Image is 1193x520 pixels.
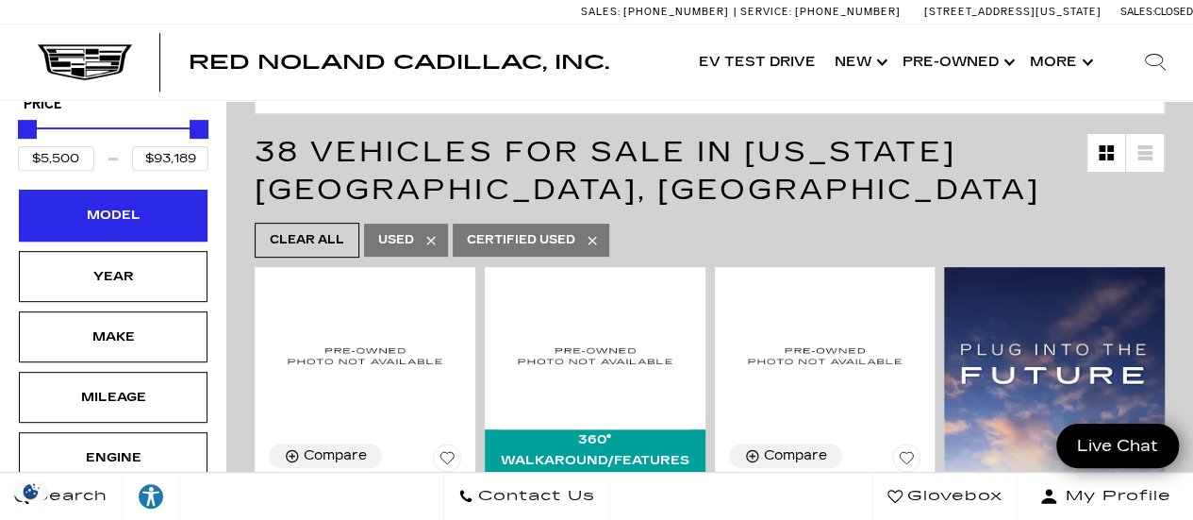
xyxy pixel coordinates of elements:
img: Cadillac Dark Logo with Cadillac White Text [38,44,132,80]
input: Minimum [18,146,94,171]
div: Maximum Price [190,120,208,139]
div: Minimum Price [18,120,37,139]
div: Compare [304,447,367,464]
div: Engine [66,447,160,468]
button: Compare Vehicle [729,444,842,468]
img: Opt-Out Icon [9,481,53,501]
div: Search [1118,25,1193,100]
span: Used [378,228,414,252]
span: [PHONE_NUMBER] [795,6,901,18]
span: Live Chat [1068,435,1168,457]
div: Make [66,327,160,347]
button: Save Vehicle [433,444,461,479]
button: Compare Vehicle [269,444,382,468]
div: Year [66,266,160,287]
span: Glovebox [903,483,1002,510]
div: Mileage [66,387,160,408]
a: Pre-Owned [893,25,1020,100]
span: 38 Vehicles for Sale in [US_STATE][GEOGRAPHIC_DATA], [GEOGRAPHIC_DATA] [255,135,1039,207]
button: More [1020,25,1099,100]
div: EngineEngine [19,432,207,483]
a: [STREET_ADDRESS][US_STATE] [924,6,1102,18]
a: Contact Us [443,473,610,520]
div: Price [18,113,208,171]
span: Clear All [270,228,344,252]
div: MakeMake [19,311,207,362]
div: Explore your accessibility options [123,482,179,511]
input: Maximum [132,146,208,171]
a: EV Test Drive [689,25,825,100]
span: Search [29,483,108,510]
a: Sales: [PHONE_NUMBER] [581,7,734,17]
a: New [825,25,893,100]
div: 360° WalkAround/Features [485,429,705,471]
span: My Profile [1058,483,1171,510]
div: MileageMileage [19,372,207,423]
a: Service: [PHONE_NUMBER] [734,7,905,17]
h5: Price [24,96,203,113]
span: Closed [1154,6,1193,18]
section: Click to Open Cookie Consent Modal [9,481,53,501]
img: 2014 Cadillac XTS PREM [269,281,461,429]
span: Contact Us [473,483,595,510]
span: Certified Used [467,228,575,252]
a: Glovebox [872,473,1018,520]
img: 2020 Cadillac XT4 Premium Luxury [729,281,921,429]
img: 2011 Cadillac DTS Platinum Collection [499,281,691,429]
span: Sales: [581,6,621,18]
div: YearYear [19,251,207,302]
a: Live Chat [1056,424,1179,468]
button: Open user profile menu [1018,473,1193,520]
a: Grid View [1087,134,1125,172]
div: Model [66,205,160,226]
span: [PHONE_NUMBER] [623,6,729,18]
span: Sales: [1120,6,1154,18]
span: Red Noland Cadillac, Inc. [189,51,609,74]
a: Red Noland Cadillac, Inc. [189,53,609,72]
div: ModelModel [19,190,207,241]
button: Save Vehicle [892,444,920,479]
a: Explore your accessibility options [123,473,180,520]
span: Service: [740,6,792,18]
div: Compare [764,447,827,464]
